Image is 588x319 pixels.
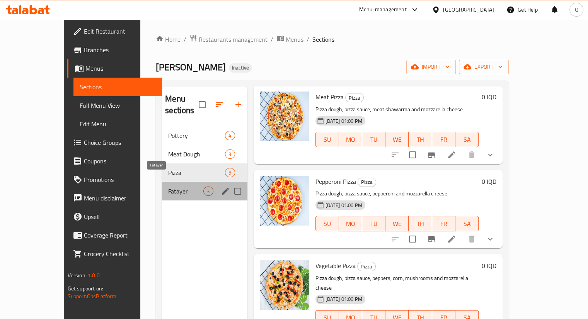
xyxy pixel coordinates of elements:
[168,131,225,140] span: Pottery
[359,5,407,14] div: Menu-management
[229,95,247,114] button: Add section
[68,291,117,301] a: Support.OpsPlatform
[339,216,362,231] button: MO
[346,93,363,102] span: Pizza
[315,260,356,271] span: Vegetable Pizza
[67,59,162,78] a: Menus
[386,230,404,248] button: sort-choices
[458,218,476,229] span: SA
[73,96,162,115] a: Full Menu View
[80,82,156,92] span: Sections
[84,45,156,54] span: Branches
[365,218,382,229] span: TU
[84,156,156,166] span: Coupons
[225,151,234,158] span: 3
[80,101,156,110] span: Full Menu View
[406,60,456,74] button: import
[482,176,496,187] h6: 0 IQD
[362,216,385,231] button: TU
[458,134,476,145] span: SA
[210,95,229,114] span: Sort sections
[462,230,481,248] button: delete
[84,138,156,147] span: Choice Groups
[168,168,225,177] div: Pizza
[229,63,252,73] div: Inactive
[386,146,404,164] button: sort-choices
[432,216,455,231] button: FR
[84,175,156,184] span: Promotions
[315,189,479,199] p: Pizza dough, pizza sauce, pepperoni and mozzarella cheese
[315,105,479,114] p: Pizza dough, pizza sauce, meat shawarma and mozzarella cheese
[443,5,494,14] div: [GEOGRAPHIC_DATA]
[322,295,365,303] span: [DATE] 01:00 PM
[220,185,231,197] button: edit
[435,134,452,145] span: FR
[322,202,365,209] span: [DATE] 01:00 PM
[358,178,376,187] span: Pizza
[84,249,156,258] span: Grocery Checklist
[80,119,156,129] span: Edit Menu
[412,62,450,72] span: import
[229,64,252,71] span: Inactive
[409,132,432,147] button: TH
[225,149,235,159] div: items
[168,187,203,196] span: Fatayer
[156,58,226,76] span: [PERSON_NAME]
[315,132,339,147] button: SU
[225,131,235,140] div: items
[365,134,382,145] span: TU
[462,146,481,164] button: delete
[447,150,456,159] a: Edit menu item
[67,189,162,207] a: Menu disclaimer
[67,133,162,152] a: Choice Groups
[385,216,409,231] button: WE
[389,218,406,229] span: WE
[260,92,309,141] img: Meat Pizza
[447,234,456,244] a: Edit menu item
[404,147,421,163] span: Select to update
[482,260,496,271] h6: 0 IQD
[315,91,344,103] span: Meat Pizza
[389,134,406,145] span: WE
[67,244,162,263] a: Grocery Checklist
[486,150,495,159] svg: Show Choices
[84,193,156,203] span: Menu disclaimer
[67,226,162,244] a: Coverage Report
[162,145,247,163] div: Meat Dough3
[319,134,336,145] span: SU
[404,231,421,247] span: Select to update
[385,132,409,147] button: WE
[194,97,210,113] span: Select all sections
[486,234,495,244] svg: Show Choices
[312,35,334,44] span: Sections
[67,41,162,59] a: Branches
[455,216,479,231] button: SA
[85,64,156,73] span: Menus
[315,273,479,293] p: Pizza dough, pizza sauce, peppers, corn, mushrooms and mozzarella cheese
[156,35,181,44] a: Home
[465,62,503,72] span: export
[342,134,359,145] span: MO
[412,134,429,145] span: TH
[184,35,186,44] li: /
[315,216,339,231] button: SU
[362,132,385,147] button: TU
[358,262,375,271] span: Pizza
[156,34,509,44] nav: breadcrumb
[432,132,455,147] button: FR
[162,163,247,182] div: Pizza5
[260,260,309,310] img: Vegetable Pizza
[84,231,156,240] span: Coverage Report
[455,132,479,147] button: SA
[319,218,336,229] span: SU
[225,169,234,176] span: 5
[162,123,247,204] nav: Menu sections
[260,176,309,226] img: Pepperoni Pizza
[84,27,156,36] span: Edit Restaurant
[276,34,303,44] a: Menus
[307,35,309,44] li: /
[68,283,103,294] span: Get support on:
